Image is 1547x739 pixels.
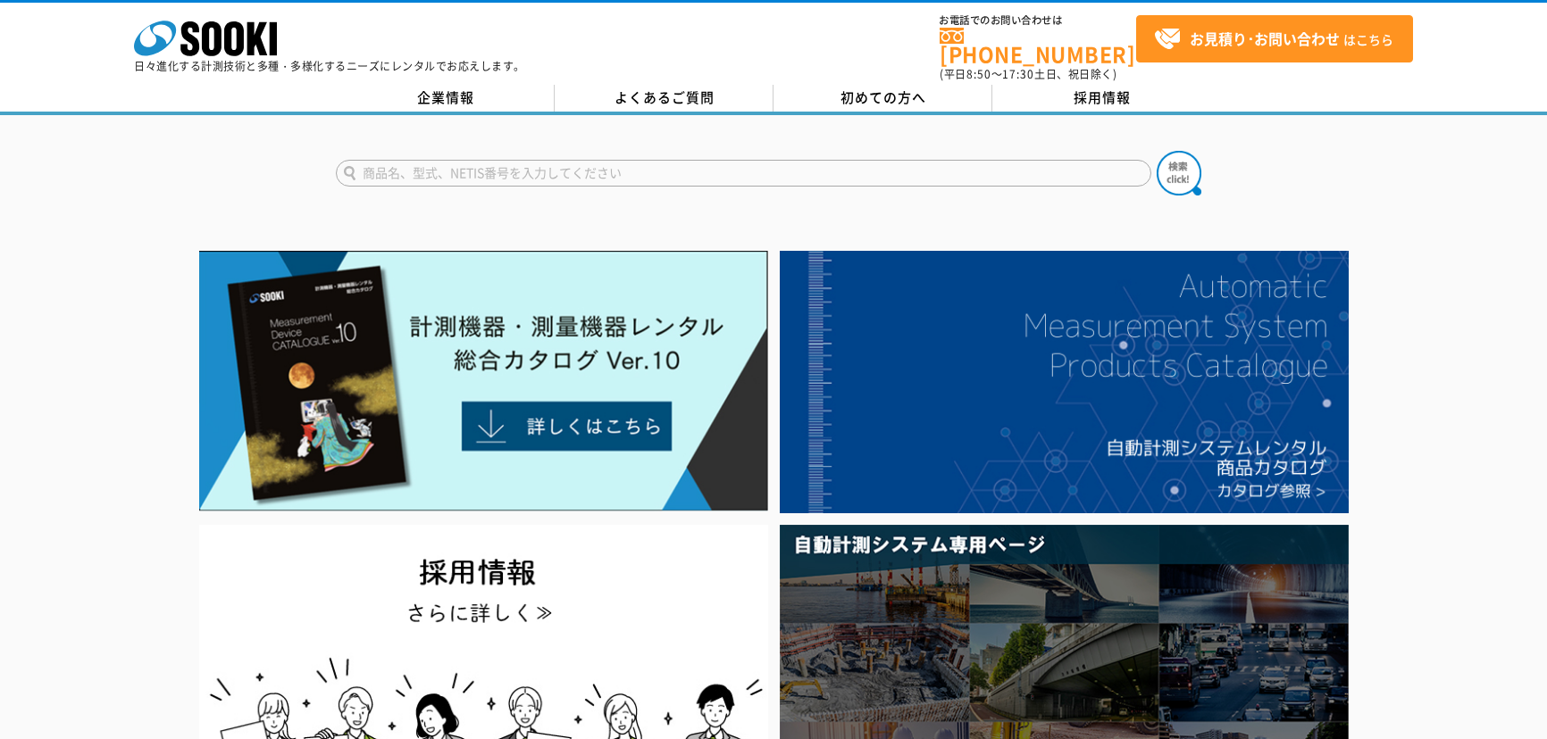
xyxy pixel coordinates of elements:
[134,61,525,71] p: 日々進化する計測技術と多種・多様化するニーズにレンタルでお応えします。
[773,85,992,112] a: 初めての方へ
[555,85,773,112] a: よくあるご質問
[199,251,768,511] img: Catalog Ver10
[940,28,1136,64] a: [PHONE_NUMBER]
[780,251,1349,513] img: 自動計測システムカタログ
[966,66,991,82] span: 8:50
[940,66,1116,82] span: (平日 ～ 土日、祝日除く)
[336,160,1151,187] input: 商品名、型式、NETIS番号を入力してください
[1190,28,1340,49] strong: お見積り･お問い合わせ
[840,87,926,107] span: 初めての方へ
[336,85,555,112] a: 企業情報
[1157,151,1201,195] img: btn_search.png
[940,15,1136,26] span: お電話でのお問い合わせは
[992,85,1211,112] a: 採用情報
[1002,66,1034,82] span: 17:30
[1154,26,1393,53] span: はこちら
[1136,15,1413,62] a: お見積り･お問い合わせはこちら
